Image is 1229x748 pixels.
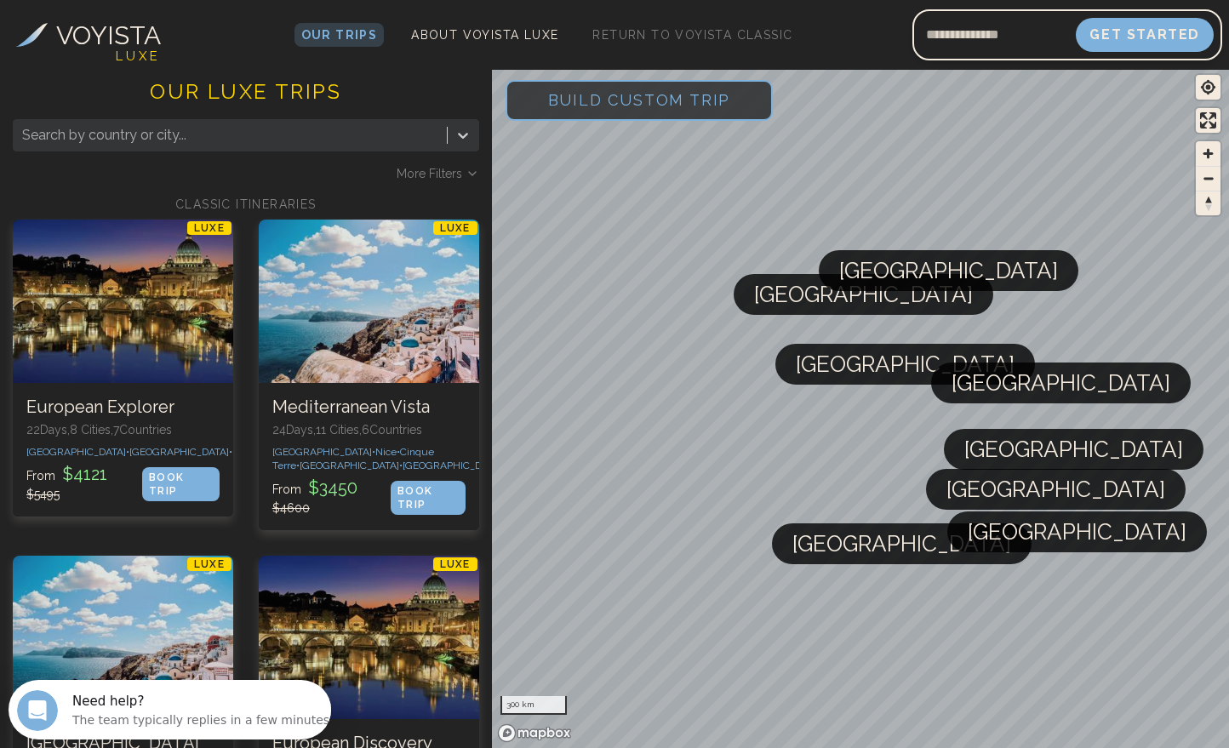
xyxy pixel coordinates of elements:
a: Mapbox homepage [497,723,572,743]
div: The team typically replies in a few minutes. [64,28,325,46]
span: [GEOGRAPHIC_DATA] [796,344,1015,385]
span: Zoom out [1196,167,1220,191]
a: About Voyista Luxe [404,23,565,47]
canvas: Map [492,66,1229,748]
span: Reset bearing to north [1196,191,1220,215]
span: [GEOGRAPHIC_DATA] • [300,460,403,471]
button: Reset bearing to north [1196,191,1220,215]
button: Build Custom Trip [506,80,774,121]
span: $ 4121 [59,464,111,484]
span: $ 3450 [305,477,361,498]
span: [GEOGRAPHIC_DATA] [964,429,1183,470]
h4: L U X E [116,47,157,66]
span: [GEOGRAPHIC_DATA] [754,274,973,315]
button: Find my location [1196,75,1220,100]
p: LUXE [433,221,477,235]
span: $ 4600 [272,501,310,515]
span: Return to Voyista Classic [592,28,792,42]
span: $ 5495 [26,488,60,501]
p: LUXE [187,557,232,571]
span: [GEOGRAPHIC_DATA] • [272,446,375,458]
h2: CLASSIC ITINERARIES [13,196,479,213]
p: LUXE [433,557,477,571]
span: Build Custom Trip [521,64,758,136]
h3: VOYISTA [56,16,161,54]
div: BOOK TRIP [391,481,465,515]
iframe: Intercom live chat [17,690,58,731]
span: [GEOGRAPHIC_DATA] • [403,460,506,471]
input: Email address [912,14,1076,55]
h3: European Explorer [26,397,220,418]
button: Enter fullscreen [1196,108,1220,133]
p: From [272,476,391,517]
h3: Mediterranean Vista [272,397,466,418]
a: Mediterranean VistaLUXEMediterranean Vista24Days,11 Cities,6Countries[GEOGRAPHIC_DATA]•Nice•Cinqu... [259,220,479,530]
div: Open Intercom Messenger [7,7,341,54]
span: [GEOGRAPHIC_DATA] [792,523,1011,564]
a: Our Trips [294,23,385,47]
span: Our Trips [301,28,378,42]
iframe: Intercom live chat discovery launcher [9,680,331,739]
button: Zoom in [1196,141,1220,166]
span: [GEOGRAPHIC_DATA] • [129,446,232,458]
button: Zoom out [1196,166,1220,191]
div: 300 km [500,696,568,715]
div: Need help? [64,14,325,28]
span: [GEOGRAPHIC_DATA] [968,511,1186,552]
p: From [26,462,142,503]
span: [GEOGRAPHIC_DATA] • [26,446,129,458]
a: European ExplorerLUXEEuropean Explorer22Days,8 Cities,7Countries[GEOGRAPHIC_DATA]•[GEOGRAPHIC_DAT... [13,220,233,517]
span: Nice • [375,446,400,458]
h1: OUR LUXE TRIPS [13,78,479,119]
span: [GEOGRAPHIC_DATA] [839,250,1058,291]
span: [GEOGRAPHIC_DATA] • [232,446,335,458]
img: Voyista Logo [16,23,48,47]
span: About Voyista Luxe [411,28,558,42]
span: [GEOGRAPHIC_DATA] [946,469,1165,510]
span: More Filters [397,165,462,182]
p: LUXE [187,221,232,235]
a: VOYISTA [16,16,161,54]
a: Return to Voyista Classic [586,23,799,47]
div: BOOK TRIP [142,467,220,501]
p: 24 Days, 11 Cities, 6 Countr ies [272,421,466,438]
button: Get Started [1076,18,1214,52]
span: [GEOGRAPHIC_DATA] [952,363,1170,403]
p: 22 Days, 8 Cities, 7 Countr ies [26,421,220,438]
